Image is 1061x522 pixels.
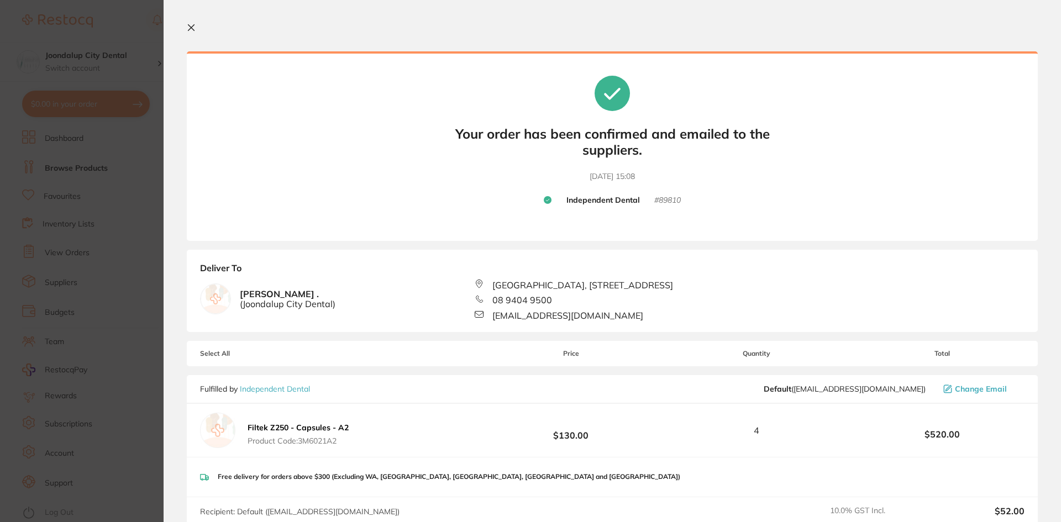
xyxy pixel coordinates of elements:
[200,350,311,357] span: Select All
[492,295,552,305] span: 08 9404 9500
[860,350,1025,357] span: Total
[654,196,681,205] small: # 89810
[830,506,923,516] span: 10.0 % GST Incl.
[754,425,759,435] span: 4
[248,423,349,433] b: Filtek Z250 - Capsules - A2
[447,126,778,158] b: Your order has been confirmed and emailed to the suppliers.
[489,420,653,441] b: $130.00
[566,196,640,205] b: Independent Dental
[200,507,400,516] span: Recipient: Default ( [EMAIL_ADDRESS][DOMAIN_NAME] )
[240,299,335,309] span: ( Joondalup City Dental )
[240,384,310,394] a: Independent Dental
[244,423,352,446] button: Filtek Z250 - Capsules - A2 Product Code:3M6021A2
[654,350,860,357] span: Quantity
[492,280,673,290] span: [GEOGRAPHIC_DATA], [STREET_ADDRESS]
[218,473,680,481] p: Free delivery for orders above $300 (Excluding WA, [GEOGRAPHIC_DATA], [GEOGRAPHIC_DATA], [GEOGRAP...
[955,384,1007,393] span: Change Email
[201,284,230,314] img: empty.jpg
[489,350,653,357] span: Price
[492,310,643,320] span: [EMAIL_ADDRESS][DOMAIN_NAME]
[764,384,926,393] span: orders@independentdental.com.au
[940,384,1025,394] button: Change Email
[200,413,235,448] img: empty.jpg
[200,384,310,393] p: Fulfilled by
[932,506,1025,516] output: $52.00
[240,289,335,309] b: [PERSON_NAME] .
[200,263,1025,280] b: Deliver To
[764,384,791,394] b: Default
[860,429,1025,439] b: $520.00
[248,436,349,445] span: Product Code: 3M6021A2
